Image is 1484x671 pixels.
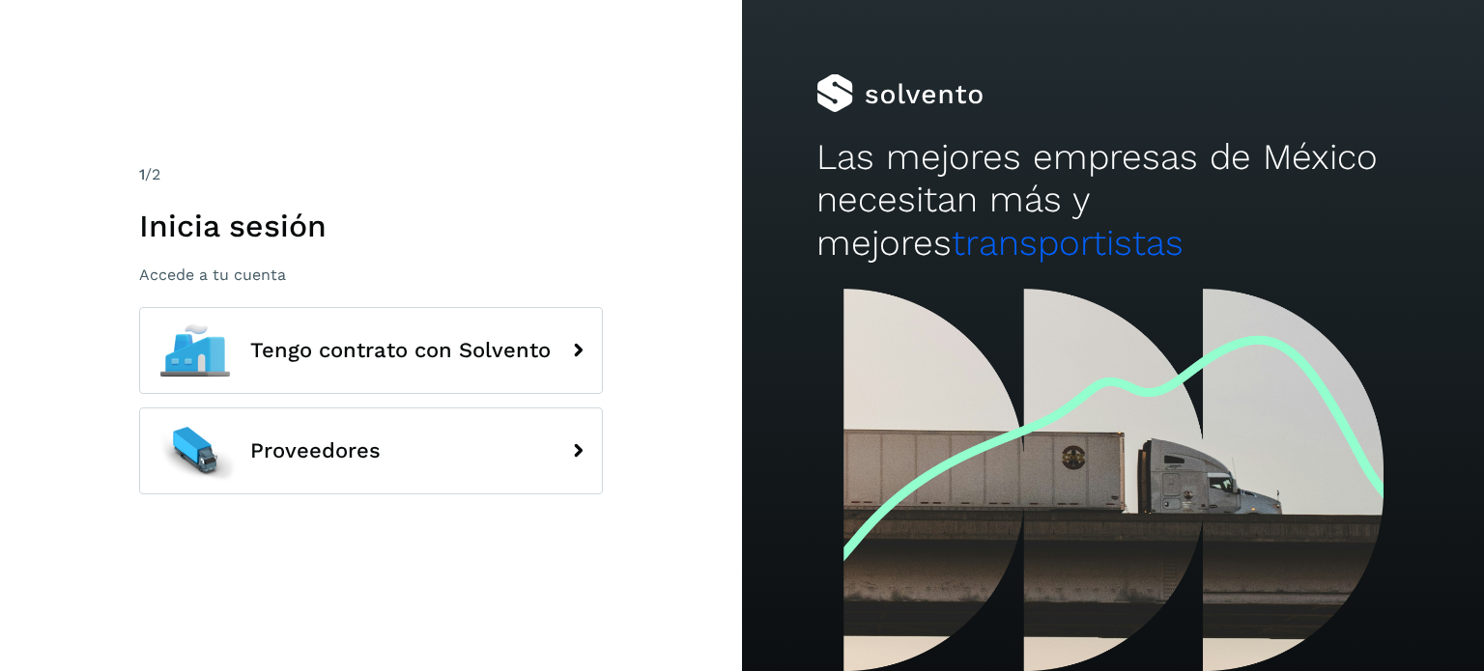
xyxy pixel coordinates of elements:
[139,163,603,186] div: /2
[139,307,603,394] button: Tengo contrato con Solvento
[816,136,1410,265] h2: Las mejores empresas de México necesitan más y mejores
[139,165,145,183] span: 1
[139,407,603,494] button: Proveedores
[139,266,603,284] p: Accede a tu cuenta
[139,208,603,244] h1: Inicia sesión
[250,439,381,462] span: Proveedores
[250,339,551,362] span: Tengo contrato con Solvento
[952,222,1184,264] span: transportistas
